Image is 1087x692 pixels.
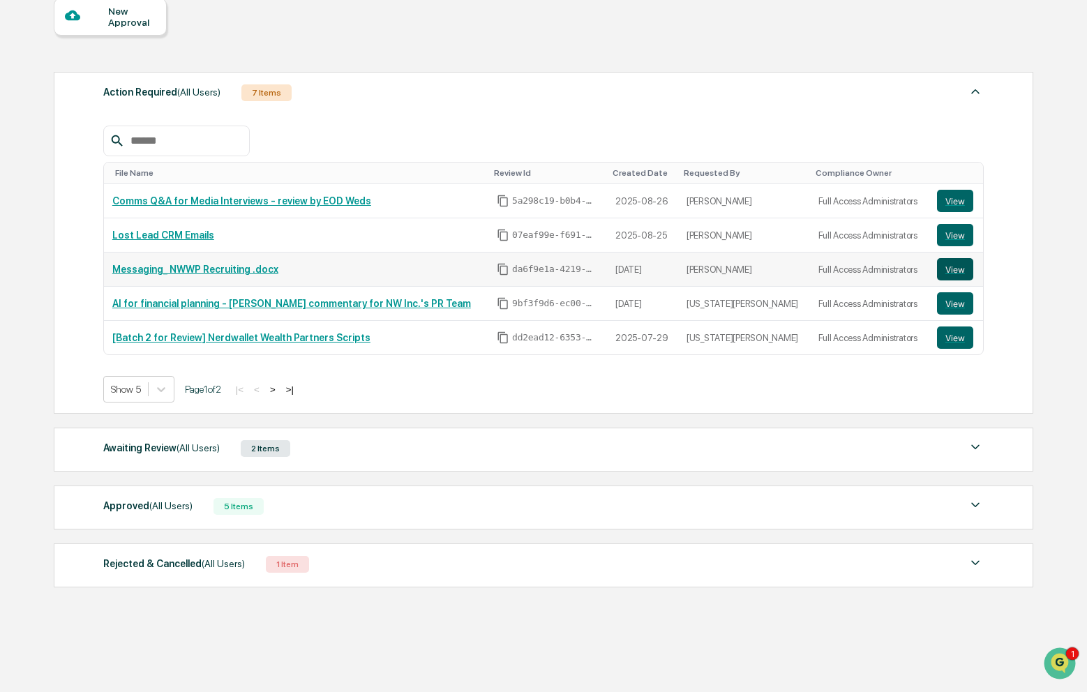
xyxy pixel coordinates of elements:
a: 🖐️Preclearance [8,242,96,267]
span: dd2ead12-6353-41e4-9b21-1b0cf20a9be1 [512,332,596,343]
button: View [937,190,973,212]
div: Rejected & Cancelled [103,555,245,573]
td: Full Access Administrators [810,184,929,218]
span: da6f9e1a-4219-4e4e-b65c-239f9f1a8151 [512,264,596,275]
a: Comms Q&A for Media Interviews - review by EOD Weds [112,195,371,206]
a: 🔎Data Lookup [8,269,93,294]
a: 🗄️Attestations [96,242,179,267]
td: [PERSON_NAME] [678,184,810,218]
img: caret [967,83,984,100]
div: We're available if you need us! [63,121,192,132]
img: caret [967,555,984,571]
span: Copy Id [497,229,509,241]
span: Preclearance [28,248,90,262]
div: 7 Items [241,84,292,101]
a: View [937,190,975,212]
a: View [937,292,975,315]
td: 2025-07-29 [607,321,678,354]
td: 2025-08-26 [607,184,678,218]
img: caret [967,497,984,513]
td: Full Access Administrators [810,321,929,354]
img: 8933085812038_c878075ebb4cc5468115_72.jpg [29,107,54,132]
div: Past conversations [14,155,93,166]
span: Aug 13 [123,190,153,201]
p: How can we help? [14,29,254,52]
div: Toggle SortBy [684,168,804,178]
a: Lost Lead CRM Emails [112,230,214,241]
div: Toggle SortBy [940,168,977,178]
td: [US_STATE][PERSON_NAME] [678,321,810,354]
span: Copy Id [497,195,509,207]
div: 🗄️ [101,249,112,260]
div: Toggle SortBy [115,168,483,178]
span: Copy Id [497,331,509,344]
button: View [937,292,973,315]
a: AI for financial planning - [PERSON_NAME] commentary for NW Inc.'s PR Team [112,298,471,309]
td: Full Access Administrators [810,218,929,253]
img: 1746055101610-c473b297-6a78-478c-a979-82029cc54cd1 [14,107,39,132]
td: 2025-08-25 [607,218,678,253]
button: > [266,384,280,396]
span: 5a298c19-b0b4-4f14-a898-0c075d43b09e [512,195,596,206]
div: 🔎 [14,276,25,287]
div: Toggle SortBy [613,168,673,178]
td: [PERSON_NAME] [678,218,810,253]
span: Page 1 of 2 [185,384,221,395]
div: Toggle SortBy [494,168,601,178]
div: Start new chat [63,107,229,121]
div: Toggle SortBy [816,168,923,178]
span: Copy Id [497,297,509,310]
a: [Batch 2 for Review] Nerdwallet Wealth Partners Scripts [112,332,370,343]
div: 1 Item [266,556,309,573]
td: [DATE] [607,253,678,287]
button: View [937,224,973,246]
button: Start new chat [237,111,254,128]
span: [PERSON_NAME] [43,190,113,201]
div: 🖐️ [14,249,25,260]
span: Data Lookup [28,274,88,288]
button: >| [282,384,298,396]
span: • [116,190,121,201]
div: Action Required [103,83,220,101]
span: Pylon [139,308,169,319]
a: View [937,326,975,349]
span: (All Users) [177,442,220,453]
span: Attestations [115,248,173,262]
a: Messaging_ NWWP Recruiting .docx [112,264,278,275]
div: Approved [103,497,193,515]
button: |< [232,384,248,396]
div: New Approval [108,6,155,28]
span: 07eaf99e-f691-4635-bec0-b07538373424 [512,230,596,241]
button: View [937,258,973,280]
a: View [937,224,975,246]
button: < [250,384,264,396]
span: Copy Id [497,263,509,276]
div: Awaiting Review [103,439,220,457]
td: Full Access Administrators [810,253,929,287]
iframe: Open customer support [1042,646,1080,684]
button: See all [216,152,254,169]
a: View [937,258,975,280]
td: [PERSON_NAME] [678,253,810,287]
img: Jack Rasmussen [14,176,36,199]
span: 9bf3f9d6-ec00-4609-a326-e373718264ae [512,298,596,309]
img: 1746055101610-c473b297-6a78-478c-a979-82029cc54cd1 [28,190,39,202]
td: Full Access Administrators [810,287,929,321]
span: (All Users) [177,86,220,98]
button: View [937,326,973,349]
span: (All Users) [202,558,245,569]
div: 5 Items [213,498,264,515]
a: Powered byPylon [98,308,169,319]
span: (All Users) [149,500,193,511]
td: [US_STATE][PERSON_NAME] [678,287,810,321]
td: [DATE] [607,287,678,321]
div: 2 Items [241,440,290,457]
img: caret [967,439,984,456]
